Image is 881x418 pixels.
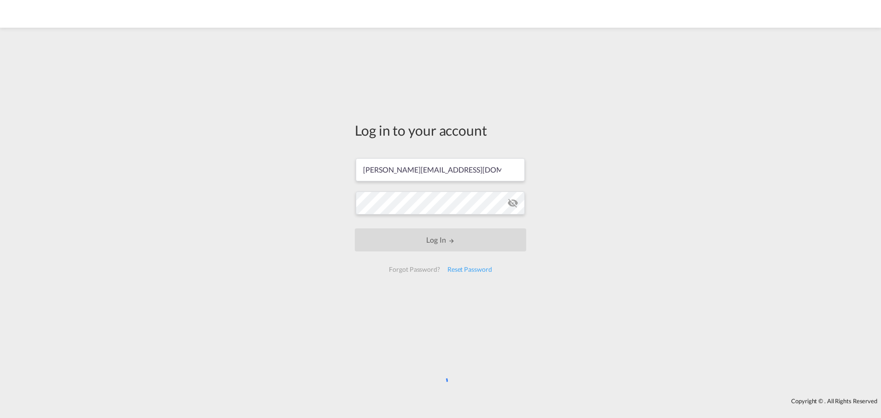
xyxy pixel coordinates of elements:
[355,228,526,251] button: LOGIN
[385,261,443,278] div: Forgot Password?
[355,120,526,140] div: Log in to your account
[356,158,525,181] input: Enter email/phone number
[507,197,518,209] md-icon: icon-eye-off
[444,261,496,278] div: Reset Password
